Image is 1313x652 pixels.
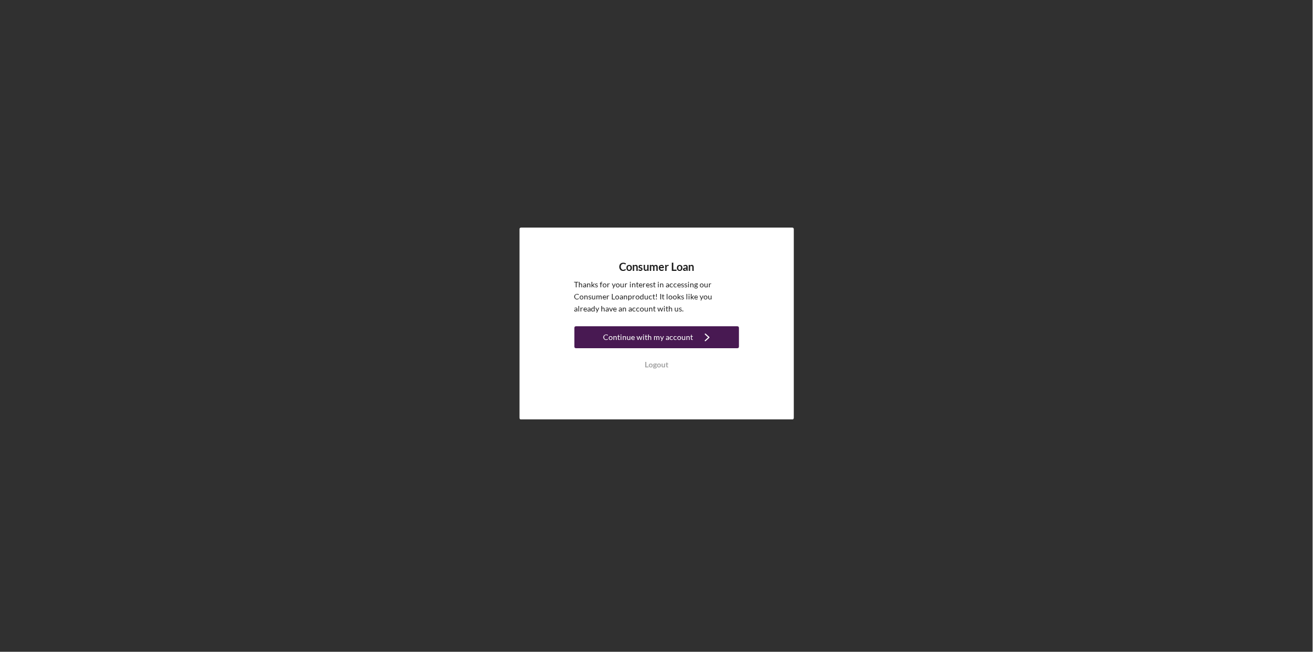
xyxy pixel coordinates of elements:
button: Logout [574,354,739,376]
div: Continue with my account [604,326,694,348]
p: Thanks for your interest in accessing our Consumer Loan product! It looks like you already have a... [574,279,739,315]
a: Continue with my account [574,326,739,351]
button: Continue with my account [574,326,739,348]
div: Logout [645,354,668,376]
h4: Consumer Loan [619,260,694,273]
